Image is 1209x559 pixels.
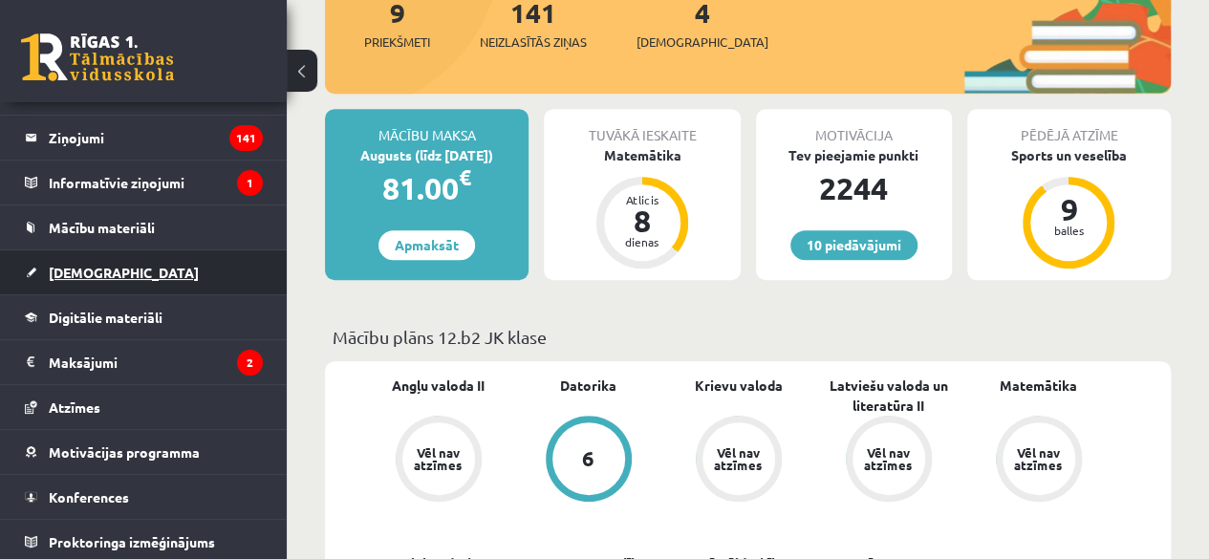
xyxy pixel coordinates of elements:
a: Angļu valoda II [392,376,485,396]
a: 10 piedāvājumi [790,230,918,260]
a: Krievu valoda [695,376,783,396]
div: balles [1040,225,1097,236]
span: Neizlasītās ziņas [480,32,587,52]
p: Mācību plāns 12.b2 JK klase [333,324,1163,350]
span: Proktoringa izmēģinājums [49,533,215,550]
div: 81.00 [325,165,529,211]
div: Augusts (līdz [DATE]) [325,145,529,165]
span: Atzīmes [49,398,100,416]
a: Motivācijas programma [25,430,263,474]
div: dienas [614,236,671,247]
a: Datorika [560,376,616,396]
div: Sports un veselība [967,145,1171,165]
div: 2244 [756,165,952,211]
div: Vēl nav atzīmes [712,446,766,471]
div: Tuvākā ieskaite [544,109,740,145]
a: Informatīvie ziņojumi1 [25,161,263,204]
i: 141 [229,125,263,151]
a: Mācību materiāli [25,205,263,249]
a: Digitālie materiāli [25,295,263,339]
a: Atzīmes [25,385,263,429]
a: Maksājumi2 [25,340,263,384]
a: Latviešu valoda un literatūra II [813,376,963,416]
a: Matemātika [1000,376,1077,396]
div: Atlicis [614,194,671,205]
a: Apmaksāt [378,230,475,260]
a: Vēl nav atzīmes [663,416,813,505]
a: [DEMOGRAPHIC_DATA] [25,250,263,294]
legend: Maksājumi [49,340,263,384]
div: Vēl nav atzīmes [862,446,916,471]
div: Vēl nav atzīmes [412,446,465,471]
div: Tev pieejamie punkti [756,145,952,165]
a: 6 [513,416,663,505]
div: Pēdējā atzīme [967,109,1171,145]
span: Digitālie materiāli [49,309,162,326]
span: Priekšmeti [364,32,430,52]
legend: Informatīvie ziņojumi [49,161,263,204]
a: Ziņojumi141 [25,116,263,160]
span: Mācību materiāli [49,219,155,236]
a: Vēl nav atzīmes [813,416,963,505]
a: Vēl nav atzīmes [963,416,1113,505]
legend: Ziņojumi [49,116,263,160]
span: [DEMOGRAPHIC_DATA] [49,264,199,281]
div: Mācību maksa [325,109,529,145]
a: Vēl nav atzīmes [363,416,513,505]
div: Vēl nav atzīmes [1012,446,1066,471]
div: 6 [582,448,594,469]
i: 1 [237,170,263,196]
div: Motivācija [756,109,952,145]
a: Matemātika Atlicis 8 dienas [544,145,740,271]
div: 9 [1040,194,1097,225]
span: Konferences [49,488,129,505]
i: 2 [237,350,263,376]
span: [DEMOGRAPHIC_DATA] [637,32,768,52]
a: Sports un veselība 9 balles [967,145,1171,271]
a: Rīgas 1. Tālmācības vidusskola [21,33,174,81]
span: € [459,163,471,191]
span: Motivācijas programma [49,443,200,461]
a: Konferences [25,475,263,519]
div: Matemātika [544,145,740,165]
div: 8 [614,205,671,236]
